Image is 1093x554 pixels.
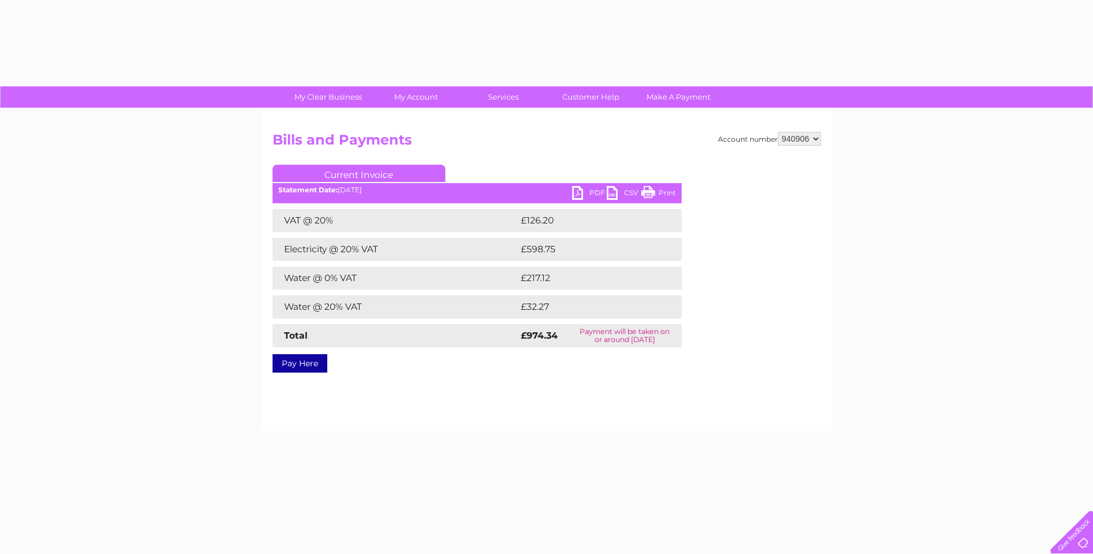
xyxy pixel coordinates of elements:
[607,186,641,203] a: CSV
[273,238,518,261] td: Electricity @ 20% VAT
[518,238,661,261] td: £598.75
[521,330,558,341] strong: £974.34
[284,330,308,341] strong: Total
[278,185,338,194] b: Statement Date:
[368,86,463,108] a: My Account
[281,86,376,108] a: My Clear Business
[718,132,821,146] div: Account number
[543,86,638,108] a: Customer Help
[568,324,681,347] td: Payment will be taken on or around [DATE]
[518,295,658,318] td: £32.27
[273,267,518,290] td: Water @ 0% VAT
[273,295,518,318] td: Water @ 20% VAT
[273,132,821,154] h2: Bills and Payments
[631,86,726,108] a: Make A Payment
[273,209,518,232] td: VAT @ 20%
[641,186,676,203] a: Print
[273,165,445,182] a: Current Invoice
[273,186,682,194] div: [DATE]
[518,267,659,290] td: £217.12
[456,86,551,108] a: Services
[273,354,327,373] a: Pay Here
[572,186,607,203] a: PDF
[518,209,660,232] td: £126.20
